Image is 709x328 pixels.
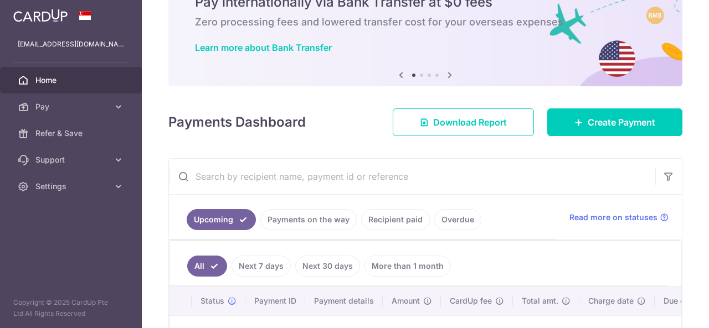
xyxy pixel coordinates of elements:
span: Amount [392,295,420,306]
input: Search by recipient name, payment id or reference [169,159,655,194]
span: CardUp fee [450,295,492,306]
a: All [187,256,227,277]
a: More than 1 month [364,256,451,277]
a: Next 7 days [232,256,291,277]
span: Status [201,295,224,306]
a: Upcoming [187,209,256,230]
span: Create Payment [588,116,655,129]
a: Overdue [434,209,481,230]
img: CardUp [13,9,68,22]
span: Read more on statuses [569,212,657,223]
span: Refer & Save [35,128,109,139]
a: Read more on statuses [569,212,669,223]
a: Payments on the way [260,209,357,230]
span: Due date [664,295,697,306]
a: Download Report [393,108,534,136]
span: Pay [35,101,109,112]
th: Payment details [305,287,383,315]
a: Learn more about Bank Transfer [195,42,332,53]
span: Download Report [433,116,507,129]
span: Home [35,75,109,86]
p: [EMAIL_ADDRESS][DOMAIN_NAME] [18,39,124,50]
a: Create Payment [547,108,682,136]
a: Next 30 days [295,256,360,277]
span: Support [35,154,109,165]
a: Recipient paid [361,209,430,230]
th: Payment ID [245,287,305,315]
span: Total amt. [522,295,558,306]
h4: Payments Dashboard [168,112,306,132]
h6: Zero processing fees and lowered transfer cost for your overseas expenses [195,15,656,29]
span: Settings [35,181,109,192]
span: Charge date [588,295,634,306]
